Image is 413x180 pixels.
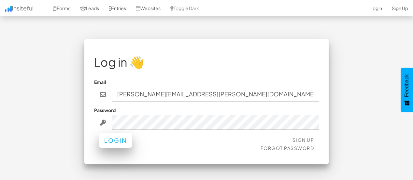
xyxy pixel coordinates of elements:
[94,56,319,69] h1: Log in 👋
[5,6,12,12] img: icon.png
[112,87,319,102] input: john@doe.com
[404,74,410,97] span: Feedback
[292,137,314,143] a: Sign Up
[94,79,106,85] label: Email
[94,107,116,113] label: Password
[401,68,413,112] button: Feedback - Show survey
[99,133,132,148] button: Login
[261,145,314,151] a: Forgot Password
